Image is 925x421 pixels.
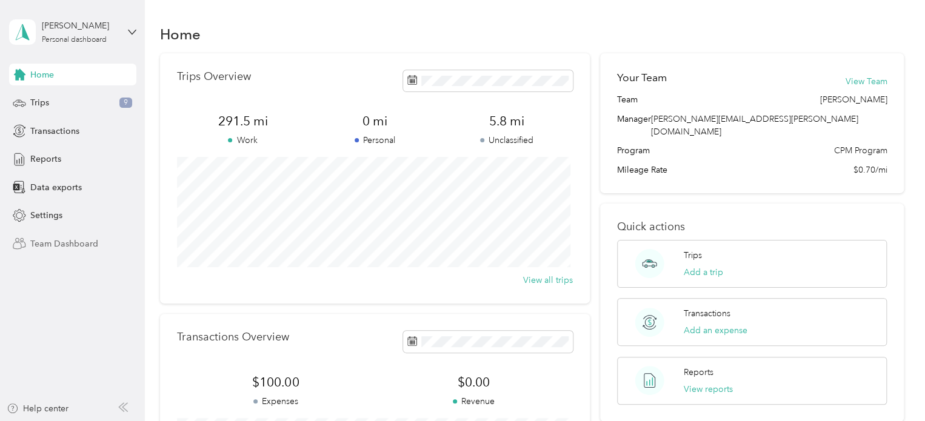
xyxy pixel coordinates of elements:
[857,353,925,421] iframe: Everlance-gr Chat Button Frame
[617,164,667,176] span: Mileage Rate
[684,383,733,396] button: View reports
[523,274,573,287] button: View all trips
[845,75,887,88] button: View Team
[30,68,54,81] span: Home
[30,153,61,165] span: Reports
[160,28,201,41] h1: Home
[651,114,858,137] span: [PERSON_NAME][EMAIL_ADDRESS][PERSON_NAME][DOMAIN_NAME]
[7,402,68,415] button: Help center
[119,98,132,108] span: 9
[309,113,441,130] span: 0 mi
[617,93,638,106] span: Team
[617,113,651,138] span: Manager
[441,134,573,147] p: Unclassified
[30,125,79,138] span: Transactions
[684,266,723,279] button: Add a trip
[441,113,573,130] span: 5.8 mi
[684,324,747,337] button: Add an expense
[177,70,251,83] p: Trips Overview
[42,19,118,32] div: [PERSON_NAME]
[684,366,713,379] p: Reports
[177,113,309,130] span: 291.5 mi
[30,209,62,222] span: Settings
[177,374,375,391] span: $100.00
[617,70,667,85] h2: Your Team
[684,249,702,262] p: Trips
[375,395,572,408] p: Revenue
[375,374,572,391] span: $0.00
[853,164,887,176] span: $0.70/mi
[617,220,887,233] p: Quick actions
[617,144,650,157] span: Program
[820,93,887,106] span: [PERSON_NAME]
[177,395,375,408] p: Expenses
[30,96,49,109] span: Trips
[30,181,82,194] span: Data exports
[177,331,289,343] p: Transactions Overview
[30,237,98,250] span: Team Dashboard
[833,144,887,157] span: CPM Program
[177,134,309,147] p: Work
[42,36,107,44] div: Personal dashboard
[684,307,730,320] p: Transactions
[309,134,441,147] p: Personal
